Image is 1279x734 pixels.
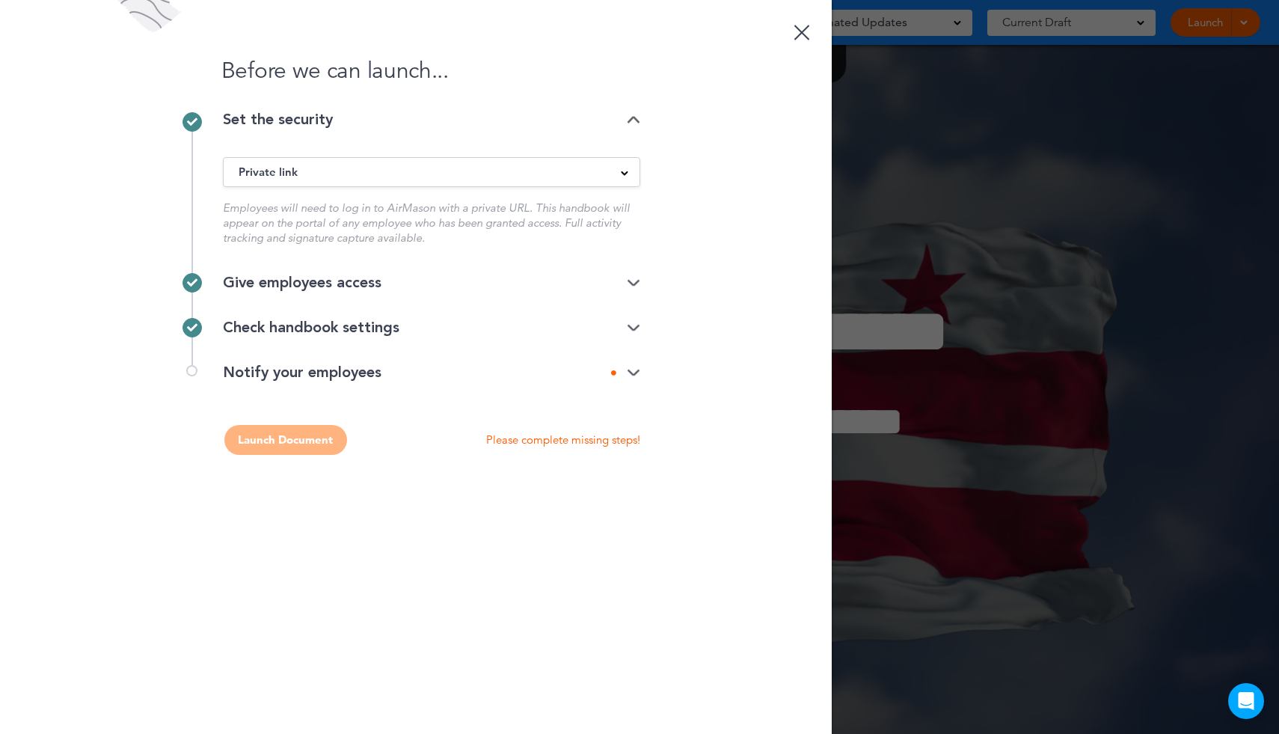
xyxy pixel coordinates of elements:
img: arrow-down@2x.png [627,368,640,378]
img: arrow-down@2x.png [627,278,640,288]
span: Private link [239,162,298,183]
h1: Before we can launch... [191,60,640,82]
p: Employees will need to log in to AirMason with a private URL. This handbook will appear on the po... [223,201,640,245]
div: Open Intercom Messenger [1228,683,1264,719]
div: Check handbook settings [223,320,640,335]
p: Please complete missing steps! [486,432,640,447]
div: Set the security [223,112,640,127]
div: Give employees access [223,275,640,290]
img: arrow-down@2x.png [627,115,640,125]
div: Notify your employees [223,365,640,380]
img: arrow-down@2x.png [627,323,640,333]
